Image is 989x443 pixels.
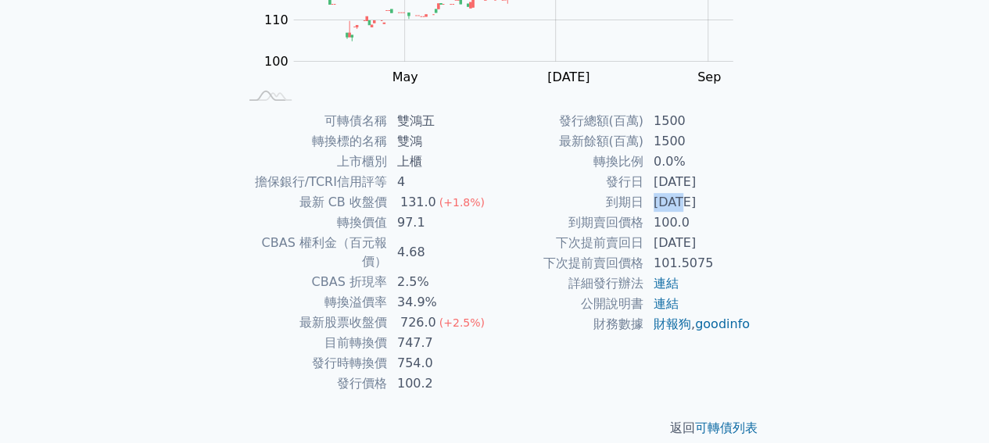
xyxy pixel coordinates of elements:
p: 返回 [220,419,770,438]
div: 726.0 [397,313,439,332]
a: 連結 [654,296,679,311]
a: 可轉債列表 [695,420,758,435]
td: 101.5075 [644,253,751,273]
td: 上市櫃別 [238,152,388,172]
tspan: 100 [264,54,288,69]
td: 0.0% [644,152,751,172]
a: goodinfo [695,316,750,331]
td: 最新餘額(百萬) [495,131,644,152]
td: 轉換比例 [495,152,644,172]
td: 目前轉換價 [238,333,388,353]
td: 97.1 [388,213,495,233]
td: [DATE] [644,192,751,213]
td: CBAS 折現率 [238,272,388,292]
span: (+1.8%) [439,196,485,209]
a: 財報狗 [654,316,691,331]
td: 100.0 [644,213,751,233]
td: 轉換價值 [238,213,388,233]
td: 發行價格 [238,373,388,394]
td: 公開說明書 [495,294,644,314]
span: (+2.5%) [439,316,485,329]
td: 1500 [644,131,751,152]
td: 可轉債名稱 [238,111,388,131]
td: 下次提前賣回日 [495,233,644,253]
td: 34.9% [388,292,495,313]
td: 發行時轉換價 [238,353,388,373]
td: 到期日 [495,192,644,213]
td: 最新股票收盤價 [238,313,388,333]
td: CBAS 權利金（百元報價） [238,233,388,272]
td: 4.68 [388,233,495,272]
td: 747.7 [388,333,495,353]
td: 下次提前賣回價格 [495,253,644,273]
td: 2.5% [388,272,495,292]
tspan: [DATE] [547,70,589,84]
div: 131.0 [397,193,439,212]
td: 100.2 [388,373,495,394]
td: 雙鴻 [388,131,495,152]
td: 發行日 [495,172,644,192]
td: [DATE] [644,233,751,253]
td: , [644,314,751,334]
td: 最新 CB 收盤價 [238,192,388,213]
td: 4 [388,172,495,192]
td: 發行總額(百萬) [495,111,644,131]
td: [DATE] [644,172,751,192]
tspan: 110 [264,13,288,27]
td: 轉換標的名稱 [238,131,388,152]
td: 財務數據 [495,314,644,334]
td: 擔保銀行/TCRI信用評等 [238,172,388,192]
td: 1500 [644,111,751,131]
td: 雙鴻五 [388,111,495,131]
td: 到期賣回價格 [495,213,644,233]
td: 754.0 [388,353,495,373]
tspan: May [392,70,417,84]
td: 詳細發行辦法 [495,273,644,294]
a: 連結 [654,276,679,291]
td: 轉換溢價率 [238,292,388,313]
tspan: Sep [697,70,721,84]
td: 上櫃 [388,152,495,172]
